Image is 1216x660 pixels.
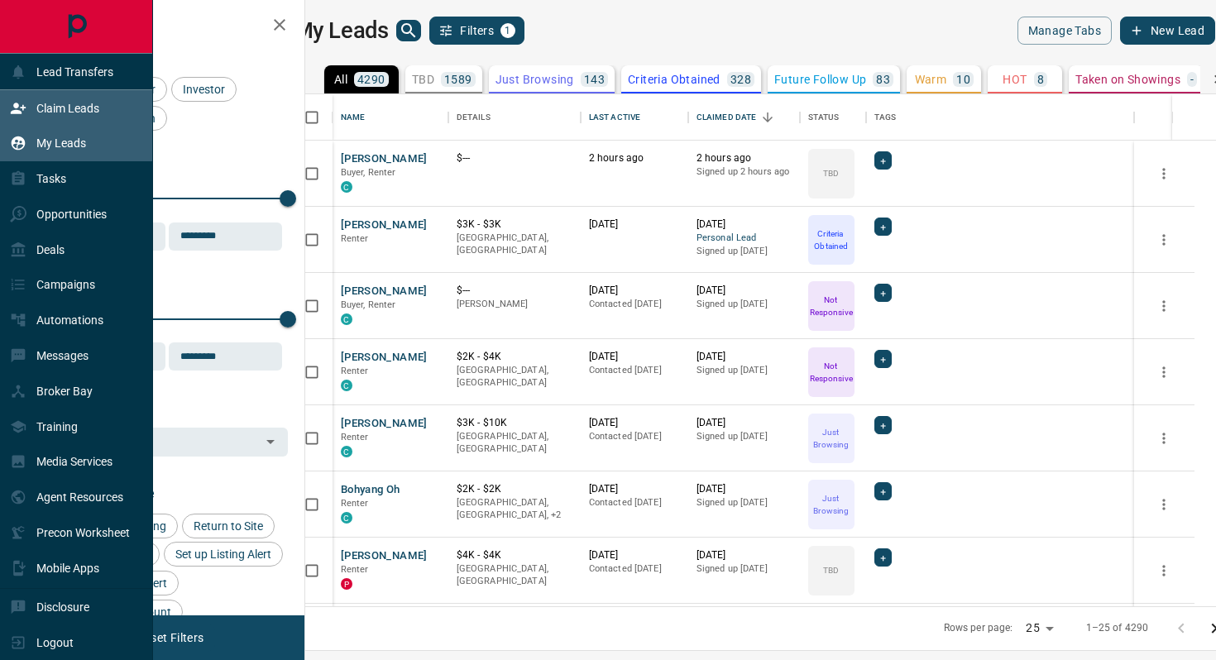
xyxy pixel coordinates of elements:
[495,74,574,85] p: Just Browsing
[1151,294,1176,318] button: more
[341,151,428,167] button: [PERSON_NAME]
[182,514,275,538] div: Return to Site
[800,94,866,141] div: Status
[429,17,524,45] button: Filters1
[457,416,572,430] p: $3K - $10K
[915,74,947,85] p: Warm
[697,165,792,179] p: Signed up 2 hours ago
[1019,616,1059,640] div: 25
[697,350,792,364] p: [DATE]
[589,350,680,364] p: [DATE]
[188,519,269,533] span: Return to Site
[1017,17,1112,45] button: Manage Tabs
[697,218,792,232] p: [DATE]
[808,94,840,141] div: Status
[341,350,428,366] button: [PERSON_NAME]
[756,106,779,129] button: Sort
[396,20,421,41] button: search button
[1086,621,1149,635] p: 1–25 of 4290
[457,350,572,364] p: $2K - $4K
[457,430,572,456] p: [GEOGRAPHIC_DATA], [GEOGRAPHIC_DATA]
[448,94,581,141] div: Details
[823,564,839,576] p: TBD
[880,483,886,500] span: +
[589,562,680,576] p: Contacted [DATE]
[880,285,886,301] span: +
[697,562,792,576] p: Signed up [DATE]
[697,548,792,562] p: [DATE]
[259,430,282,453] button: Open
[581,94,688,141] div: Last Active
[341,181,352,193] div: condos.ca
[457,482,572,496] p: $2K - $2K
[412,74,434,85] p: TBD
[126,624,214,652] button: Reset Filters
[697,232,792,246] span: Personal Lead
[1151,426,1176,451] button: more
[502,25,514,36] span: 1
[334,74,347,85] p: All
[956,74,970,85] p: 10
[1003,74,1027,85] p: HOT
[589,496,680,509] p: Contacted [DATE]
[164,542,283,567] div: Set up Listing Alert
[333,94,448,141] div: Name
[341,578,352,590] div: property.ca
[357,74,385,85] p: 4290
[1120,17,1215,45] button: New Lead
[874,284,892,302] div: +
[1151,227,1176,252] button: more
[697,298,792,311] p: Signed up [DATE]
[1151,492,1176,517] button: more
[874,482,892,500] div: +
[589,284,680,298] p: [DATE]
[880,351,886,367] span: +
[341,233,369,244] span: Renter
[874,218,892,236] div: +
[589,548,680,562] p: [DATE]
[341,94,366,141] div: Name
[341,380,352,391] div: condos.ca
[457,232,572,257] p: [GEOGRAPHIC_DATA], [GEOGRAPHIC_DATA]
[697,430,792,443] p: Signed up [DATE]
[457,496,572,522] p: East End, Toronto
[457,298,572,311] p: [PERSON_NAME]
[810,426,853,451] p: Just Browsing
[697,245,792,258] p: Signed up [DATE]
[170,548,277,561] span: Set up Listing Alert
[866,94,1134,141] div: Tags
[628,74,721,85] p: Criteria Obtained
[457,218,572,232] p: $3K - $3K
[1151,161,1176,186] button: more
[1075,74,1180,85] p: Taken on Showings
[1151,558,1176,583] button: more
[688,94,800,141] div: Claimed Date
[444,74,472,85] p: 1589
[810,492,853,517] p: Just Browsing
[697,416,792,430] p: [DATE]
[697,151,792,165] p: 2 hours ago
[589,298,680,311] p: Contacted [DATE]
[810,227,853,252] p: Criteria Obtained
[53,17,288,36] h2: Filters
[589,416,680,430] p: [DATE]
[1037,74,1044,85] p: 8
[589,482,680,496] p: [DATE]
[880,549,886,566] span: +
[341,548,428,564] button: [PERSON_NAME]
[810,360,853,385] p: Not Responsive
[874,416,892,434] div: +
[589,430,680,443] p: Contacted [DATE]
[341,299,396,310] span: Buyer, Renter
[341,218,428,233] button: [PERSON_NAME]
[341,564,369,575] span: Renter
[1151,360,1176,385] button: more
[880,417,886,433] span: +
[874,350,892,368] div: +
[341,366,369,376] span: Renter
[730,74,751,85] p: 328
[697,482,792,496] p: [DATE]
[341,313,352,325] div: condos.ca
[341,512,352,524] div: condos.ca
[874,548,892,567] div: +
